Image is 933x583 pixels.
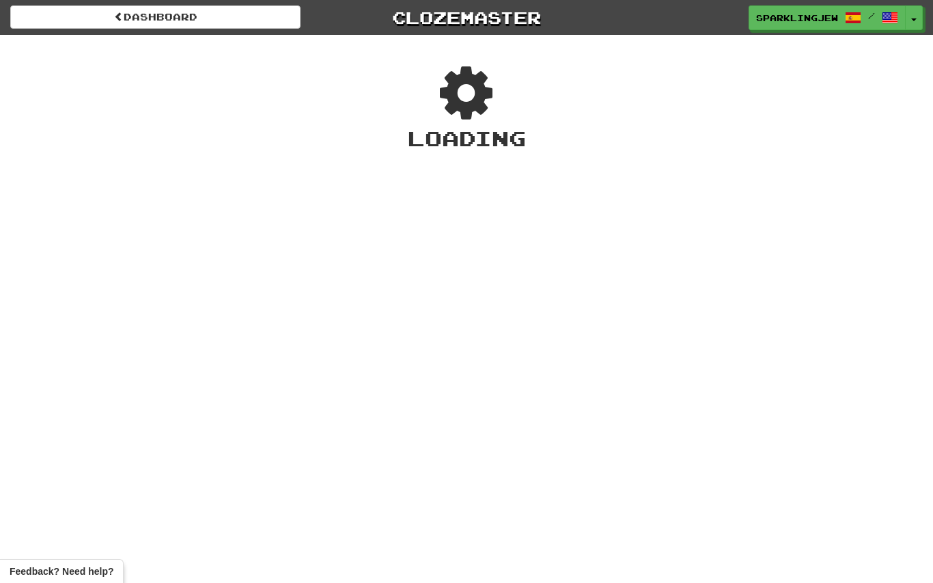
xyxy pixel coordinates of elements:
a: Dashboard [10,5,301,29]
a: Clozemaster [321,5,611,29]
a: SparklingJew / [749,5,906,30]
span: SparklingJew [756,12,838,24]
span: / [868,11,875,21]
span: Open feedback widget [10,565,113,578]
